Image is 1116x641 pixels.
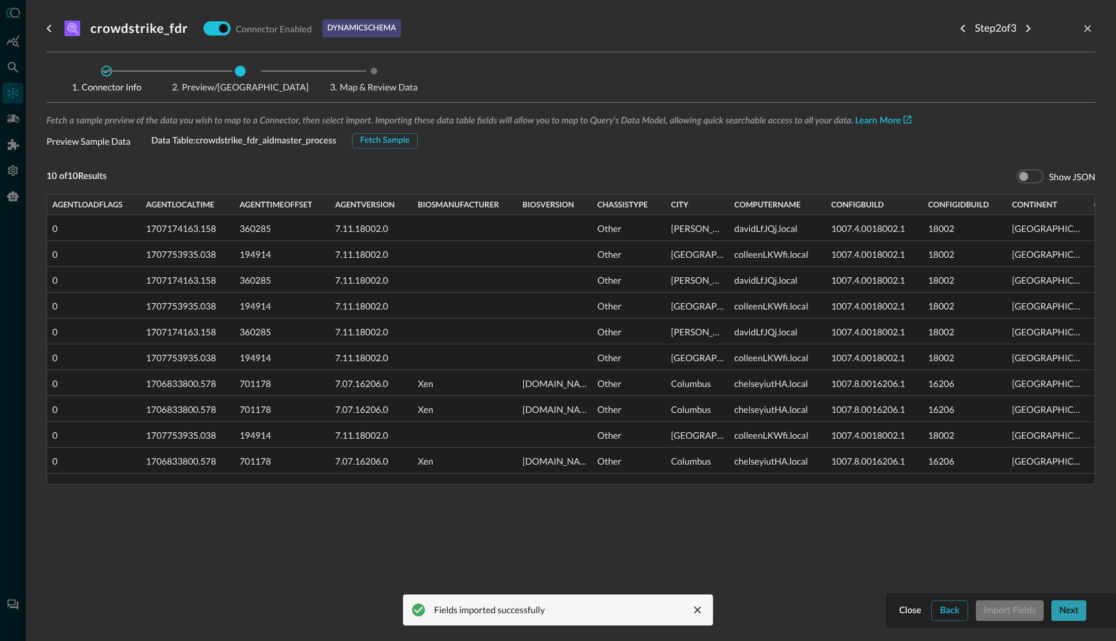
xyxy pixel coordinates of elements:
span: 10 of 10 Results [46,171,107,182]
div: 194914 [240,242,325,268]
span: biosmanufacturer [418,200,499,209]
div: 1007.4.0018002.1 [831,319,918,345]
div: 1707753935.038 [146,345,229,371]
div: North America [1012,293,1084,319]
div: Columbus [671,397,724,423]
div: 1707174163.158 [146,319,229,345]
span: biosversion [522,200,574,209]
div: Other [597,242,661,268]
p: dynamic schema [327,23,396,34]
div: 360285 [240,216,325,242]
div: North America [1012,397,1084,423]
div: 18002 [928,319,1002,345]
button: close message [690,602,705,618]
div: 701178 [240,397,325,423]
div: 0 [52,268,136,293]
div: [PERSON_NAME] [671,268,724,293]
div: davidLfJQj.local [734,268,821,293]
div: chelseyiutHA.local [734,448,821,474]
div: 1007.8.0016206.1 [831,371,918,397]
span: agentloadflags [52,200,123,209]
div: 0 [52,345,136,371]
div: Xen [418,371,512,397]
div: 360285 [240,268,325,293]
button: Close [896,600,924,621]
span: agentversion [335,200,395,209]
div: 1007.4.0018002.1 [831,293,918,319]
div: Columbus [671,448,724,474]
span: configidbuild [928,200,989,209]
div: 18002 [928,268,1002,293]
div: [GEOGRAPHIC_DATA] [671,293,724,319]
div: davidLfJQj.local [734,319,821,345]
div: [PERSON_NAME] [671,319,724,345]
div: 18002 [928,242,1002,268]
span: Data Table: crowdstrike_fdr_aidmaster_process [151,135,336,147]
div: 0 [52,397,136,423]
div: [GEOGRAPHIC_DATA] [671,242,724,268]
button: Fetch Sample [352,133,418,149]
div: 0 [52,371,136,397]
div: Other [597,448,661,474]
span: city [671,200,688,209]
div: 7.11.18002.0 [335,268,408,293]
p: Show JSON [1049,170,1095,184]
div: 0 [52,423,136,448]
div: [DOMAIN_NAME] [522,397,587,423]
div: Other [597,423,661,448]
div: 1007.4.0018002.1 [831,268,918,293]
div: 16206 [928,371,1002,397]
div: 1007.4.0018002.1 [831,216,918,242]
div: North America [1012,423,1084,448]
div: 0 [52,448,136,474]
div: Other [597,371,661,397]
div: 7.11.18002.0 [335,242,408,268]
div: chelseyiutHA.local [734,371,821,397]
div: Other [597,397,661,423]
div: 194914 [240,345,325,371]
div: 1707174163.158 [146,216,229,242]
div: colleenLKWfi.local [734,345,821,371]
div: 1707753935.038 [146,293,229,319]
div: Fields imported successfully [434,604,545,616]
div: 18002 [928,423,1002,448]
div: [PERSON_NAME] [671,216,724,242]
div: 16206 [928,448,1002,474]
div: 7.11.18002.0 [335,319,408,345]
button: Next step [1018,18,1038,39]
span: configbuild [831,200,883,209]
div: 7.07.16206.0 [335,371,408,397]
div: 1007.4.0018002.1 [831,423,918,448]
p: Preview Sample Data [46,134,130,148]
div: chelseyiutHA.local [734,397,821,423]
div: 7.07.16206.0 [335,397,408,423]
div: Other [597,268,661,293]
div: Other [597,345,661,371]
div: 1706833800.578 [146,448,229,474]
div: [GEOGRAPHIC_DATA] [671,423,724,448]
div: 7.11.18002.0 [335,293,408,319]
span: continent [1012,200,1057,209]
span: computername [734,200,801,209]
span: Connector Info [52,83,161,92]
div: Other [597,319,661,345]
div: Other [597,216,661,242]
div: 1007.4.0018002.1 [831,242,918,268]
div: 194914 [240,293,325,319]
div: 18002 [928,345,1002,371]
div: 1707753935.038 [146,242,229,268]
div: 7.11.18002.0 [335,423,408,448]
div: 1007.4.0018002.1 [831,345,918,371]
div: Xen [418,397,512,423]
div: 0 [52,242,136,268]
div: colleenLKWfi.local [734,242,821,268]
div: 0 [52,216,136,242]
button: go back [39,18,59,39]
div: [DOMAIN_NAME] [522,448,587,474]
div: 1706833800.578 [146,397,229,423]
span: chassistype [597,200,648,209]
div: North America [1012,345,1084,371]
div: 0 [52,319,136,345]
div: North America [1012,268,1084,293]
button: Previous step [953,18,973,39]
